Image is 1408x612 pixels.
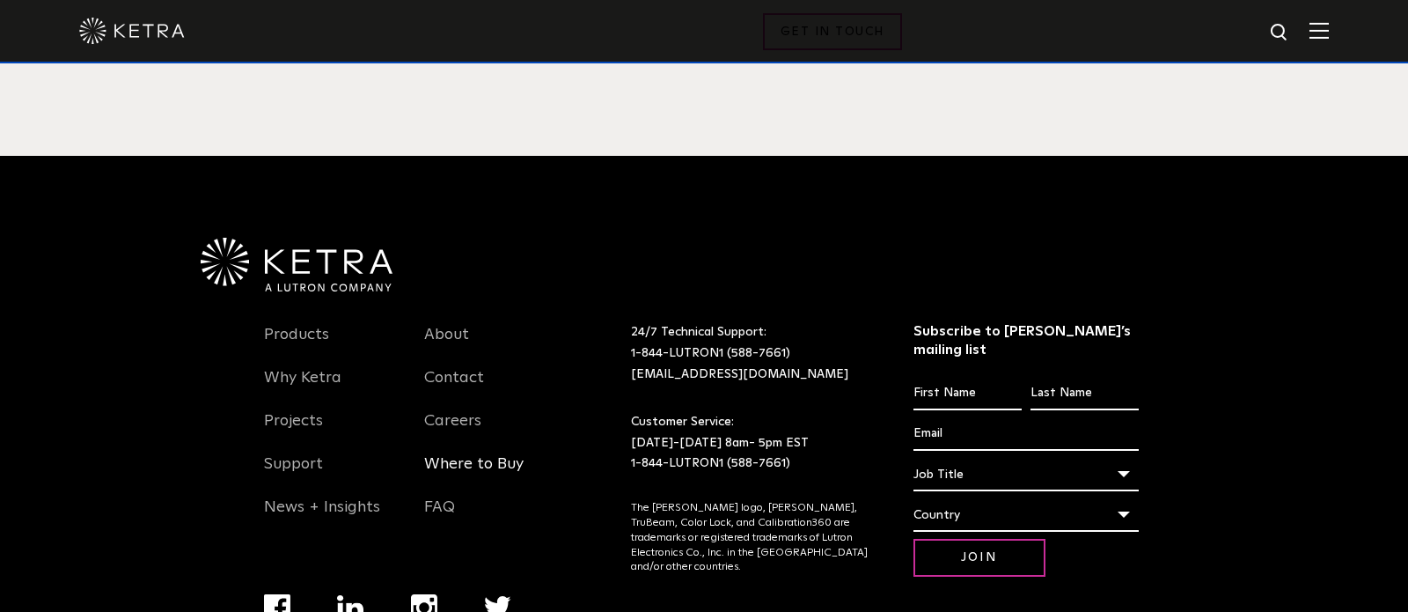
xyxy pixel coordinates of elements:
a: News + Insights [264,498,380,538]
input: Join [913,539,1045,577]
a: FAQ [424,498,455,538]
h3: Subscribe to [PERSON_NAME]’s mailing list [913,322,1140,359]
img: Hamburger%20Nav.svg [1309,22,1329,39]
div: Navigation Menu [264,322,398,538]
img: search icon [1269,22,1291,44]
div: Job Title [913,458,1140,491]
input: First Name [913,377,1022,410]
a: 1-844-LUTRON1 (588-7661) [631,347,790,359]
input: Last Name [1030,377,1139,410]
input: Email [913,417,1140,451]
a: Support [264,454,323,495]
p: 24/7 Technical Support: [631,322,869,385]
p: The [PERSON_NAME] logo, [PERSON_NAME], TruBeam, Color Lock, and Calibration360 are trademarks or ... [631,501,869,575]
img: ketra-logo-2019-white [79,18,185,44]
a: Careers [424,411,481,452]
a: [EMAIL_ADDRESS][DOMAIN_NAME] [631,368,848,380]
a: Products [264,325,329,365]
a: Why Ketra [264,368,341,409]
a: About [424,325,469,365]
a: Contact [424,368,484,409]
a: 1-844-LUTRON1 (588-7661) [631,457,790,469]
a: Where to Buy [424,454,524,495]
img: Ketra-aLutronCo_White_RGB [201,238,392,292]
div: Navigation Menu [424,322,558,538]
p: Customer Service: [DATE]-[DATE] 8am- 5pm EST [631,412,869,475]
a: Projects [264,411,323,452]
div: Country [913,498,1140,532]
